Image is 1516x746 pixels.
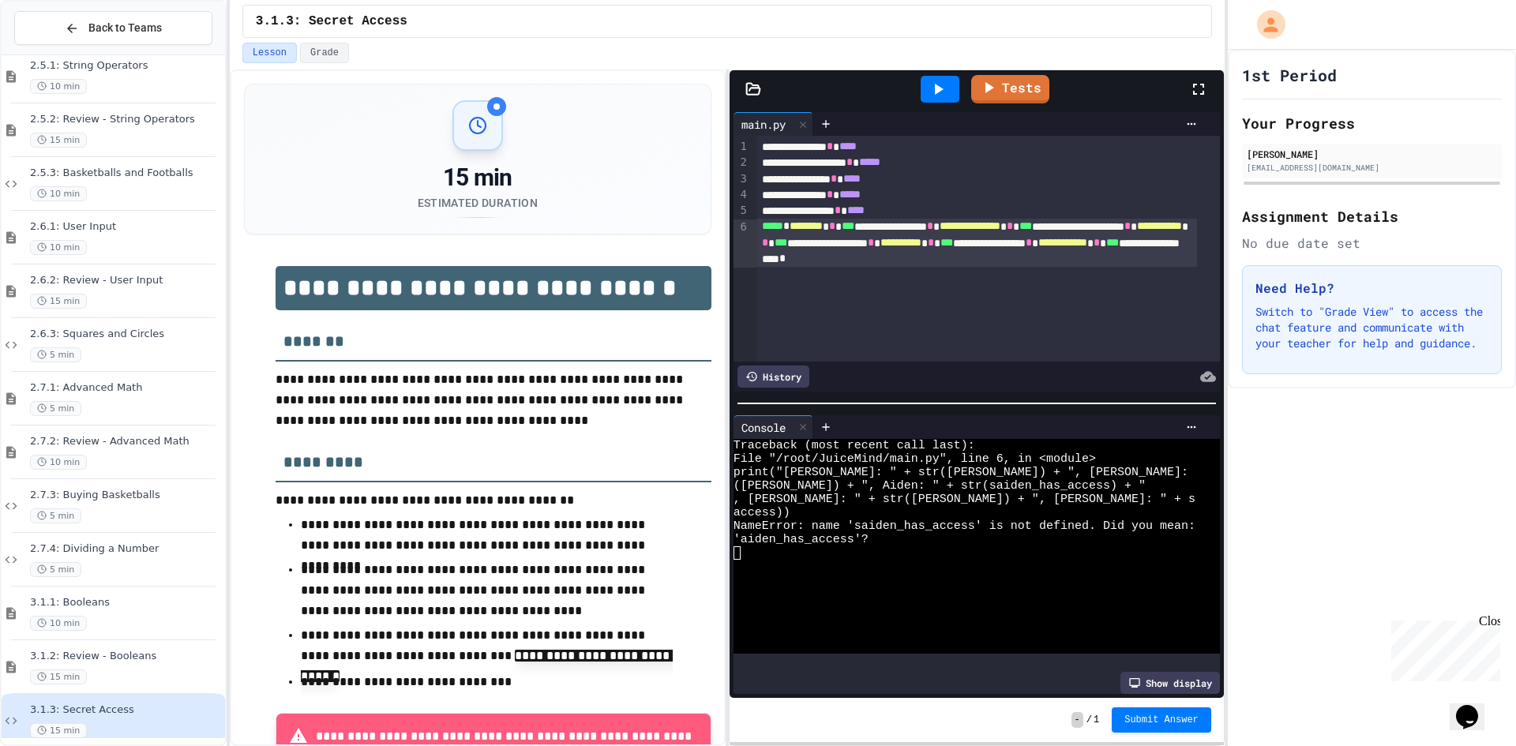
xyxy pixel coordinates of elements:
div: 1 [734,139,749,155]
span: 10 min [30,455,87,470]
div: 4 [734,187,749,203]
span: 15 min [30,133,87,148]
span: Submit Answer [1124,714,1199,726]
span: / [1086,714,1092,726]
h2: Your Progress [1242,112,1502,134]
div: [PERSON_NAME] [1247,147,1497,161]
span: 10 min [30,186,87,201]
div: 3 [734,171,749,187]
div: 5 [734,203,749,219]
span: 10 min [30,616,87,631]
span: 3.1.2: Review - Booleans [30,650,222,663]
span: 5 min [30,401,81,416]
span: 15 min [30,669,87,684]
span: 5 min [30,347,81,362]
span: 3.1.1: Booleans [30,596,222,609]
div: History [737,366,809,388]
span: NameError: name 'saiden_has_access' is not defined. Did you mean: [734,519,1195,533]
div: 6 [734,219,749,268]
span: 2.5.1: String Operators [30,59,222,73]
span: 2.7.1: Advanced Math [30,381,222,395]
span: 10 min [30,79,87,94]
span: 3.1.3: Secret Access [256,12,407,31]
span: 3.1.3: Secret Access [30,703,222,717]
span: access)) [734,506,790,519]
div: Estimated Duration [418,195,538,211]
h3: Need Help? [1255,279,1488,298]
span: ([PERSON_NAME]) + ", Aiden: " + str(saiden_has_access) + " [734,479,1146,493]
span: 15 min [30,294,87,309]
div: Chat with us now!Close [6,6,109,100]
span: 2.5.2: Review - String Operators [30,113,222,126]
span: 5 min [30,562,81,577]
h2: Assignment Details [1242,205,1502,227]
span: 5 min [30,508,81,523]
div: Console [734,419,794,436]
span: 2.7.2: Review - Advanced Math [30,435,222,448]
button: Lesson [242,43,297,63]
span: 2.7.4: Dividing a Number [30,542,222,556]
div: 2 [734,155,749,171]
span: print("[PERSON_NAME]: " + str([PERSON_NAME]) + ", [PERSON_NAME]: " + str [734,466,1245,479]
span: 10 min [30,240,87,255]
div: No due date set [1242,234,1502,253]
div: main.py [734,112,813,136]
iframe: chat widget [1385,614,1500,681]
span: 2.5.3: Basketballs and Footballs [30,167,222,180]
span: , [PERSON_NAME]: " + str([PERSON_NAME]) + ", [PERSON_NAME]: " + str(meshan_has_ [734,493,1295,506]
span: 1 [1094,714,1099,726]
div: Console [734,415,813,439]
span: 15 min [30,723,87,738]
button: Submit Answer [1112,707,1211,733]
div: Show display [1120,672,1220,694]
span: Back to Teams [88,20,162,36]
span: - [1071,712,1083,728]
div: [EMAIL_ADDRESS][DOMAIN_NAME] [1247,162,1497,174]
a: Tests [971,75,1049,103]
span: 2.6.3: Squares and Circles [30,328,222,341]
h1: 1st Period [1242,64,1337,86]
button: Grade [300,43,349,63]
span: 2.6.2: Review - User Input [30,274,222,287]
span: Traceback (most recent call last): [734,439,975,452]
button: Back to Teams [14,11,212,45]
span: File "/root/JuiceMind/main.py", line 6, in <module> [734,452,1096,466]
div: main.py [734,116,794,133]
iframe: chat widget [1450,683,1500,730]
div: My Account [1240,6,1289,43]
span: 2.6.1: User Input [30,220,222,234]
p: Switch to "Grade View" to access the chat feature and communicate with your teacher for help and ... [1255,304,1488,351]
span: 'aiden_has_access'? [734,533,869,546]
div: 15 min [418,163,538,192]
span: 2.7.3: Buying Basketballs [30,489,222,502]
